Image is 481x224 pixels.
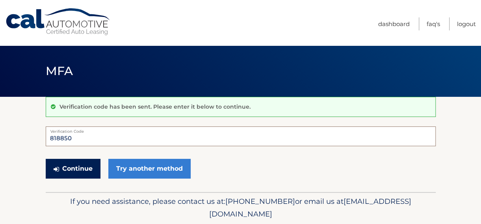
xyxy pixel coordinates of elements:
[46,126,436,146] input: Verification Code
[46,159,100,179] button: Continue
[225,197,295,206] span: [PHONE_NUMBER]
[108,159,191,179] a: Try another method
[59,103,251,110] p: Verification code has been sent. Please enter it below to continue.
[209,197,411,218] span: [EMAIL_ADDRESS][DOMAIN_NAME]
[5,8,111,36] a: Cal Automotive
[427,17,440,30] a: FAQ's
[46,126,436,133] label: Verification Code
[51,195,431,220] p: If you need assistance, please contact us at: or email us at
[457,17,476,30] a: Logout
[46,64,73,78] span: MFA
[378,17,410,30] a: Dashboard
